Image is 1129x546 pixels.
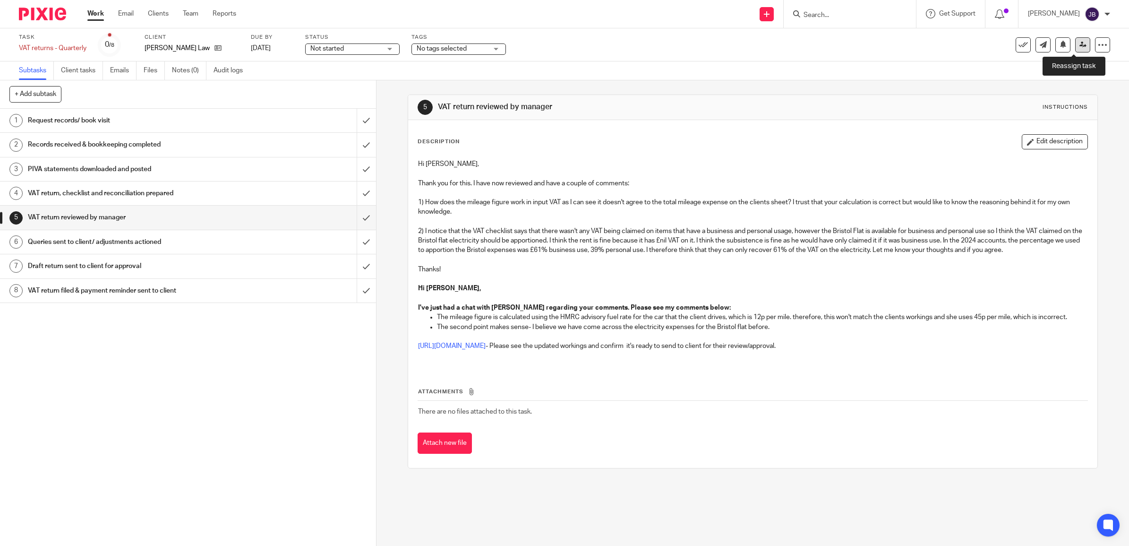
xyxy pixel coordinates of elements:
[28,162,241,176] h1: PIVA statements downloaded and posted
[28,235,241,249] h1: Queries sent to client/ adjustments actioned
[1085,7,1100,22] img: svg%3E
[145,43,210,53] p: [PERSON_NAME] Law
[28,210,241,225] h1: VAT return reviewed by manager
[183,9,198,18] a: Team
[9,235,23,249] div: 6
[418,343,486,349] a: [URL][DOMAIN_NAME]
[148,9,169,18] a: Clients
[417,45,467,52] span: No tags selected
[9,211,23,225] div: 5
[172,61,206,80] a: Notes (0)
[19,61,54,80] a: Subtasks
[305,34,400,41] label: Status
[1043,104,1088,111] div: Instructions
[118,9,134,18] a: Email
[251,45,271,52] span: [DATE]
[109,43,114,48] small: /8
[19,8,66,20] img: Pixie
[9,260,23,273] div: 7
[213,9,236,18] a: Reports
[1022,134,1088,149] button: Edit description
[9,284,23,297] div: 8
[418,285,481,292] strong: Hi [PERSON_NAME],
[418,198,1087,217] p: 1) How does the mileage figure work in input VAT as I can see it doesn't agree to the total milea...
[144,61,165,80] a: Files
[418,304,731,311] strong: I've just had a chat with [PERSON_NAME] regarding your comments. Please see my comments below:
[19,43,86,53] div: VAT returns - Quarterly
[411,34,506,41] label: Tags
[110,61,137,80] a: Emails
[9,86,61,102] button: + Add subtask
[87,9,104,18] a: Work
[61,61,103,80] a: Client tasks
[145,34,239,41] label: Client
[105,39,114,50] div: 0
[438,102,773,112] h1: VAT return reviewed by manager
[9,114,23,127] div: 1
[28,186,241,200] h1: VAT return, checklist and reconciliation prepared
[28,259,241,273] h1: Draft return sent to client for approval
[19,34,86,41] label: Task
[418,138,460,146] p: Description
[418,389,463,394] span: Attachments
[9,163,23,176] div: 3
[28,284,241,298] h1: VAT return filed & payment reminder sent to client
[418,179,1087,188] p: Thank you for this. I have now reviewed and have a couple of comments:
[9,187,23,200] div: 4
[9,139,23,152] div: 2
[418,408,532,415] span: There are no files attached to this task.
[418,433,472,454] button: Attach new file
[251,34,293,41] label: Due by
[418,226,1087,255] p: 2) I notice that the VAT checklist says that there wasn't any VAT being claimed on items that hav...
[437,312,1087,322] p: The mileage figure is calculated using the HMRC advisory fuel rate for the car that the client dr...
[418,159,1087,169] p: Hi [PERSON_NAME],
[437,322,1087,332] p: The second point makes sense- I believe we have come across the electricity expenses for the Bris...
[28,138,241,152] h1: Records received & bookkeeping completed
[418,265,1087,274] p: Thanks!
[214,61,250,80] a: Audit logs
[310,45,344,52] span: Not started
[28,113,241,128] h1: Request records/ book visit
[418,100,433,115] div: 5
[418,341,1087,351] p: - Please see the updated workings and confirm it's ready to send to client for their review/appro...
